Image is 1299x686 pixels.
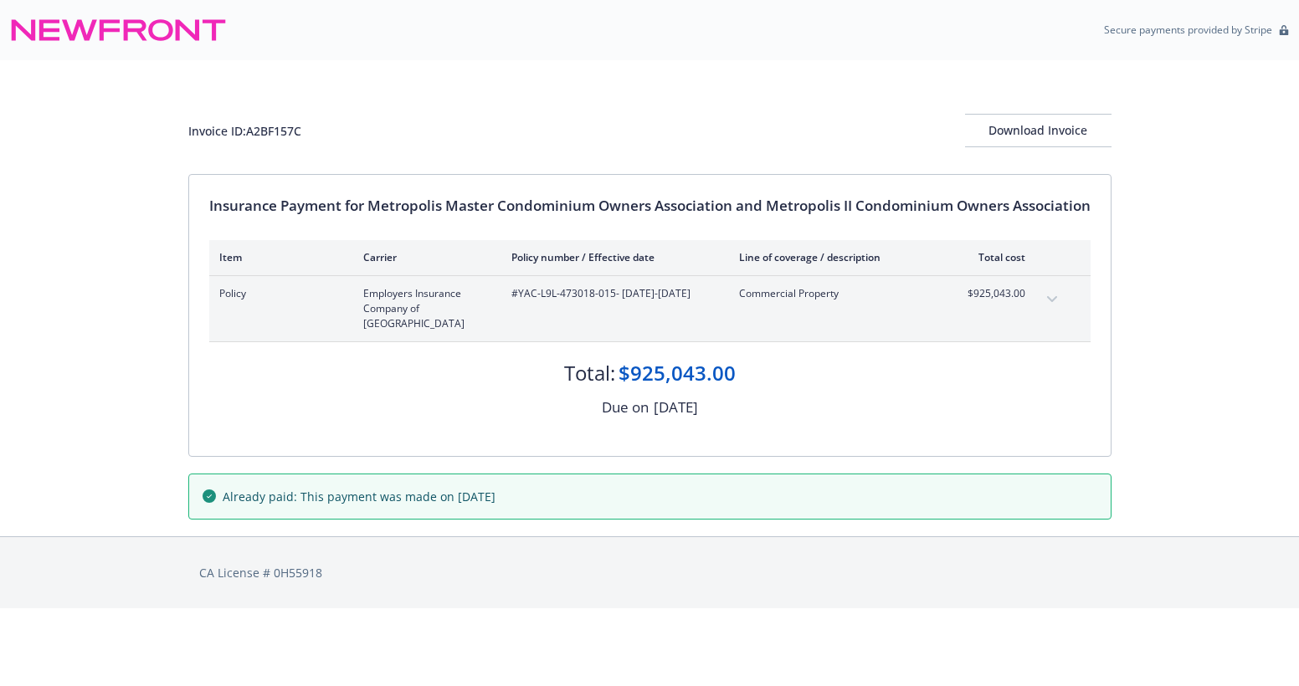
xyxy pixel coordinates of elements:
[188,122,301,140] div: Invoice ID: A2BF157C
[199,564,1101,581] div: CA License # 0H55918
[363,250,485,264] div: Carrier
[963,286,1025,301] span: $925,043.00
[1039,286,1065,313] button: expand content
[511,250,712,264] div: Policy number / Effective date
[363,286,485,331] span: Employers Insurance Company of [GEOGRAPHIC_DATA]
[219,286,336,301] span: Policy
[602,397,649,418] div: Due on
[223,488,495,505] span: Already paid: This payment was made on [DATE]
[654,397,698,418] div: [DATE]
[619,359,736,387] div: $925,043.00
[739,286,936,301] span: Commercial Property
[963,250,1025,264] div: Total cost
[219,250,336,264] div: Item
[209,195,1091,217] div: Insurance Payment for Metropolis Master Condominium Owners Association and Metropolis II Condomin...
[1104,23,1272,37] p: Secure payments provided by Stripe
[209,276,1076,341] div: PolicyEmployers Insurance Company of [GEOGRAPHIC_DATA]#YAC-L9L-473018-015- [DATE]-[DATE]Commercia...
[511,286,712,301] span: #YAC-L9L-473018-015 - [DATE]-[DATE]
[564,359,615,387] div: Total:
[965,115,1112,146] div: Download Invoice
[739,250,936,264] div: Line of coverage / description
[965,114,1112,147] button: Download Invoice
